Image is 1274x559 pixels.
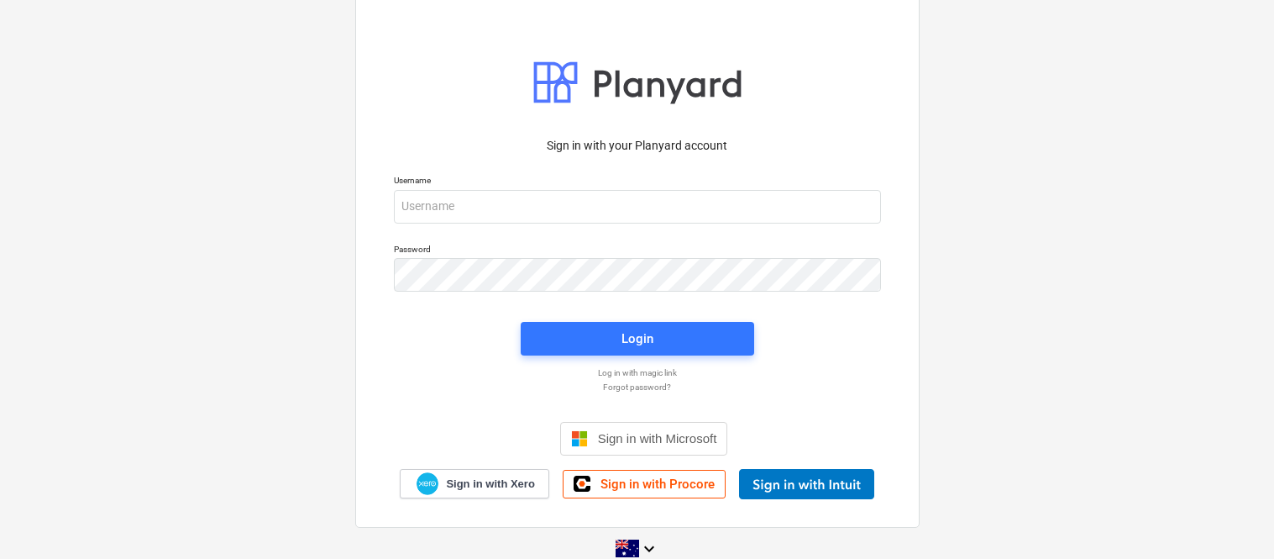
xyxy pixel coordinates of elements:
[446,477,534,492] span: Sign in with Xero
[394,137,881,155] p: Sign in with your Planyard account
[385,382,889,393] a: Forgot password?
[621,328,653,350] div: Login
[521,322,754,356] button: Login
[394,244,881,258] p: Password
[598,431,717,446] span: Sign in with Microsoft
[394,190,881,224] input: Username
[563,470,726,498] a: Sign in with Procore
[639,539,659,559] i: keyboard_arrow_down
[600,477,715,492] span: Sign in with Procore
[571,430,588,447] img: Microsoft logo
[394,175,881,189] p: Username
[417,472,438,495] img: Xero logo
[385,367,889,378] a: Log in with magic link
[400,469,549,498] a: Sign in with Xero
